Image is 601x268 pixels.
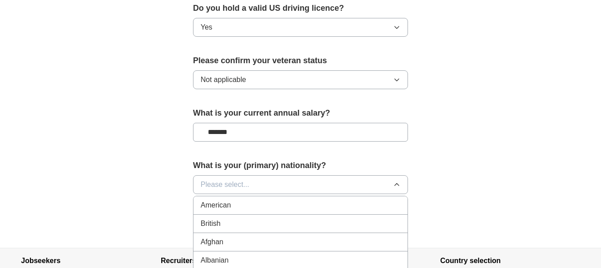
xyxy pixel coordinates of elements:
label: What is your (primary) nationality? [193,160,408,172]
label: What is your current annual salary? [193,107,408,119]
span: British [201,218,220,229]
span: Afghan [201,237,223,247]
button: Not applicable [193,70,408,89]
span: Not applicable [201,74,246,85]
button: Please select... [193,175,408,194]
button: Yes [193,18,408,37]
span: Yes [201,22,212,33]
span: American [201,200,231,211]
span: Albanian [201,255,228,266]
label: Do you hold a valid US driving licence? [193,2,408,14]
label: Please confirm your veteran status [193,55,408,67]
span: Please select... [201,179,249,190]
